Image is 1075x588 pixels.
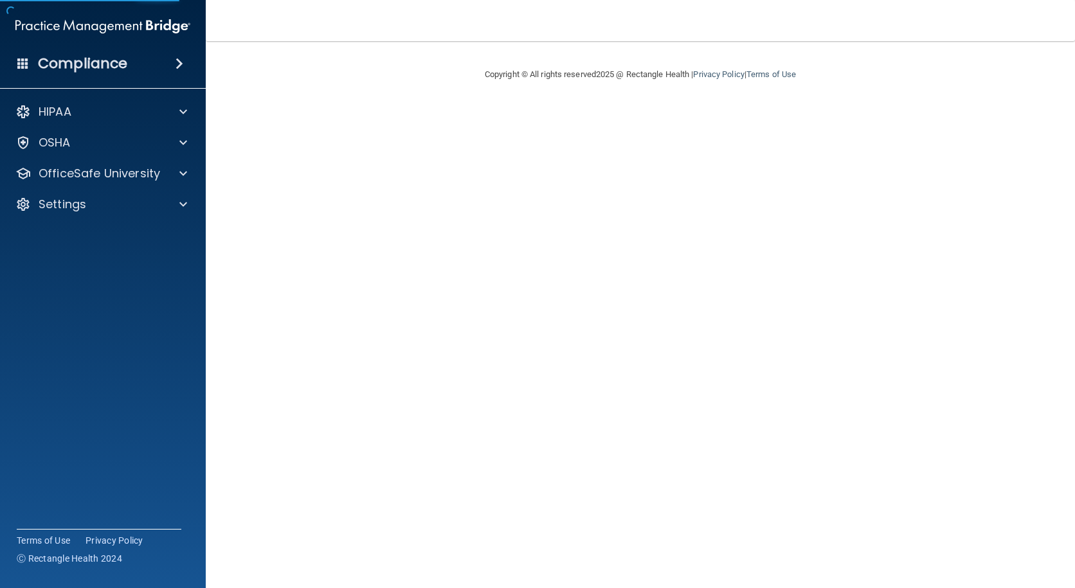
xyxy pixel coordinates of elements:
span: Ⓒ Rectangle Health 2024 [17,552,122,565]
p: HIPAA [39,104,71,120]
a: OfficeSafe University [15,166,187,181]
a: OSHA [15,135,187,150]
div: Copyright © All rights reserved 2025 @ Rectangle Health | | [406,54,875,95]
p: Settings [39,197,86,212]
a: Privacy Policy [86,534,143,547]
h4: Compliance [38,55,127,73]
p: OSHA [39,135,71,150]
a: Settings [15,197,187,212]
a: HIPAA [15,104,187,120]
a: Terms of Use [746,69,796,79]
a: Terms of Use [17,534,70,547]
img: PMB logo [15,13,190,39]
p: OfficeSafe University [39,166,160,181]
a: Privacy Policy [693,69,744,79]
